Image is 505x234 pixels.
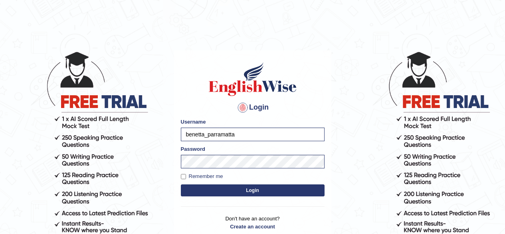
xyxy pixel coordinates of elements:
[181,118,206,126] label: Username
[181,101,325,114] h4: Login
[181,172,223,180] label: Remember me
[207,61,298,97] img: Logo of English Wise sign in for intelligent practice with AI
[181,145,205,153] label: Password
[181,184,325,196] button: Login
[181,223,325,230] a: Create an account
[181,174,186,179] input: Remember me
